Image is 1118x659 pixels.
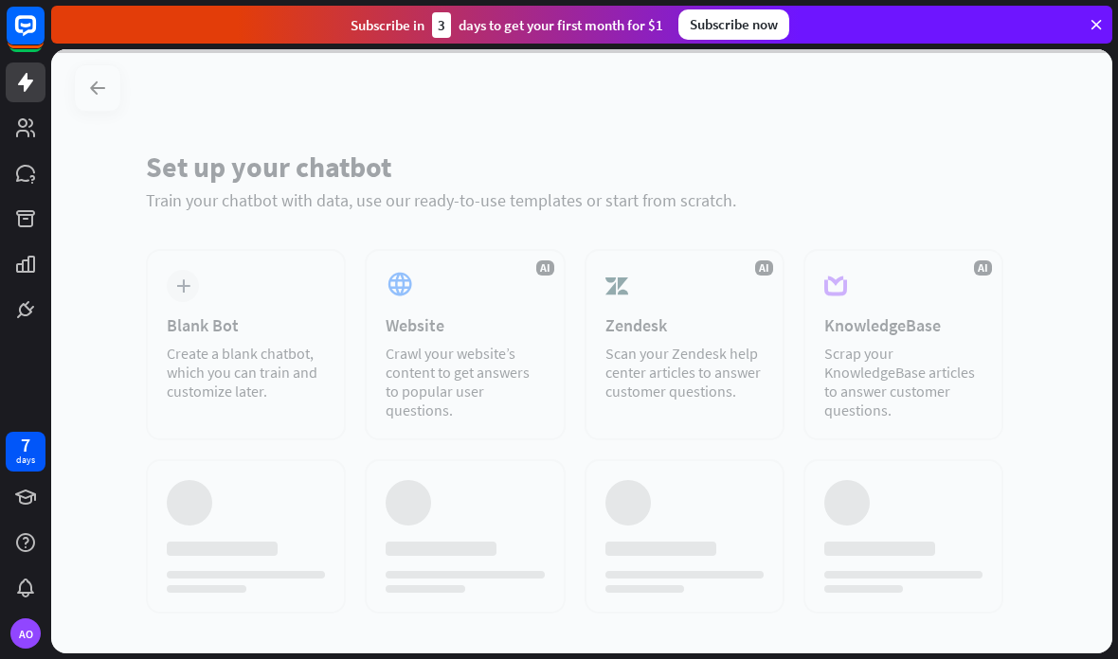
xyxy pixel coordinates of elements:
[351,12,663,38] div: Subscribe in days to get your first month for $1
[6,432,45,472] a: 7 days
[678,9,789,40] div: Subscribe now
[432,12,451,38] div: 3
[10,618,41,649] div: AO
[16,454,35,467] div: days
[21,436,30,454] div: 7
